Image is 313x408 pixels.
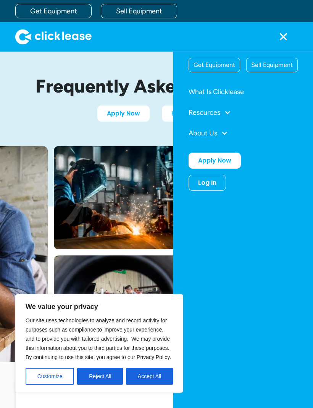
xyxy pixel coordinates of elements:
[15,294,183,393] div: We value your privacy
[189,109,220,116] div: Resources
[189,85,298,99] a: What Is Clicklease
[77,368,123,385] button: Reject All
[26,368,74,385] button: Customize
[269,22,298,51] div: menu
[101,4,177,18] a: Sell Equipment
[189,126,298,140] div: About Us
[198,179,216,187] div: Log In
[247,58,297,72] div: Sell Equipment
[189,130,217,137] div: About Us
[15,4,92,18] a: Get Equipment
[26,317,171,360] span: Our site uses technologies to analyze and record activity for purposes such as compliance to impr...
[189,58,240,72] div: Get Equipment
[189,105,298,120] div: Resources
[126,368,173,385] button: Accept All
[189,153,241,169] a: Apply Now
[15,29,92,44] img: Clicklease logo
[15,29,92,44] a: home
[26,302,173,311] p: We value your privacy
